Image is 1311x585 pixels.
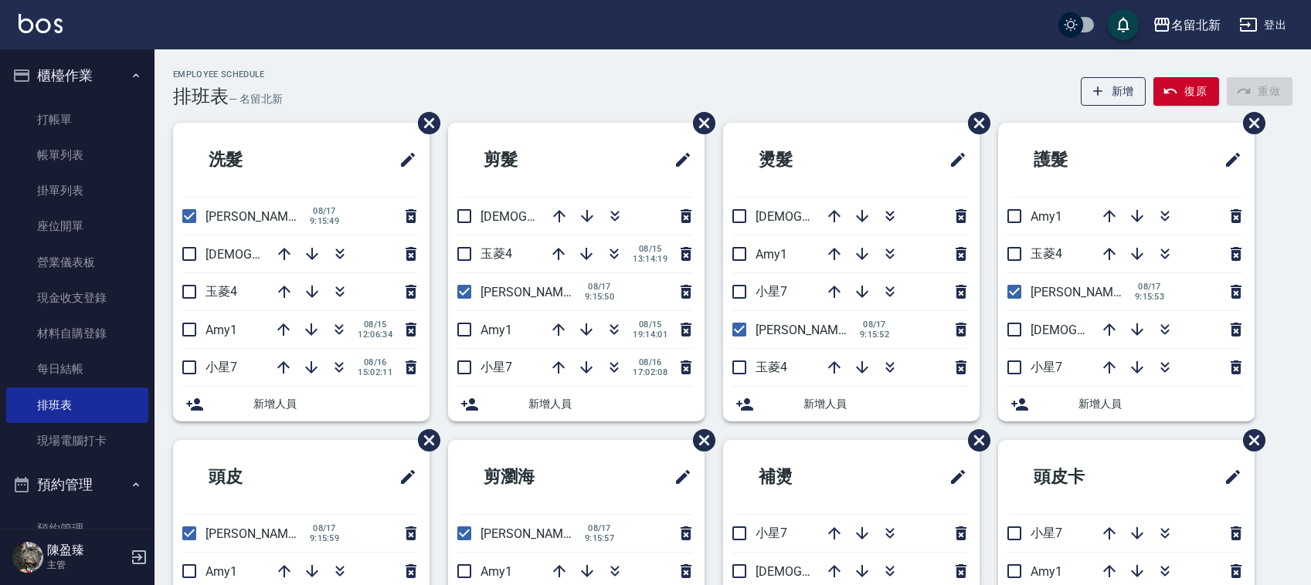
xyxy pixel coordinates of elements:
[1031,323,1165,337] span: [DEMOGRAPHIC_DATA]9
[1108,9,1139,40] button: save
[633,254,667,264] span: 13:14:19
[956,418,993,463] span: 刪除班表
[481,323,512,337] span: Amy1
[1031,209,1062,224] span: Amy1
[481,526,580,541] span: [PERSON_NAME]2
[6,102,148,137] a: 打帳單
[1031,526,1062,540] span: 小星7
[664,141,692,178] span: 修改班表的標題
[406,100,443,146] span: 刪除班表
[756,526,787,540] span: 小星7
[173,69,283,79] h2: Employee Schedule
[1153,77,1219,106] button: 復原
[448,387,705,421] div: 新增人員
[6,465,148,505] button: 預約管理
[47,543,126,558] h5: 陳盈臻
[756,247,787,262] span: Amy1
[803,396,967,412] span: 新增人員
[307,216,341,226] span: 9:15:49
[681,418,718,463] span: 刪除班表
[756,360,787,374] span: 玉菱4
[6,351,148,387] a: 每日結帳
[1010,132,1153,188] h2: 護髮
[1233,11,1292,39] button: 登出
[633,320,667,330] span: 08/15
[47,558,126,572] p: 主管
[205,564,237,579] span: Amy1
[1171,15,1221,35] div: 名留北新
[173,387,430,421] div: 新增人員
[582,533,616,543] span: 9:15:57
[12,542,43,573] img: Person
[1031,285,1130,299] span: [PERSON_NAME]2
[756,209,890,224] span: [DEMOGRAPHIC_DATA]9
[1133,292,1167,302] span: 9:15:53
[6,511,148,546] a: 預約管理
[858,320,892,330] span: 08/17
[389,458,417,495] span: 修改班表的標題
[1010,449,1161,505] h2: 頭皮卡
[6,208,148,244] a: 座位開單
[735,449,878,505] h2: 補燙
[681,100,718,146] span: 刪除班表
[481,209,615,224] span: [DEMOGRAPHIC_DATA]9
[1078,396,1242,412] span: 新增人員
[664,458,692,495] span: 修改班表的標題
[229,91,283,107] h6: — 名留北新
[6,137,148,173] a: 帳單列表
[633,330,667,340] span: 19:14:01
[723,387,980,421] div: 新增人員
[6,56,148,96] button: 櫃檯作業
[582,292,616,302] span: 9:15:50
[406,418,443,463] span: 刪除班表
[205,284,237,299] span: 玉菱4
[205,323,237,337] span: Amy1
[205,526,305,541] span: [PERSON_NAME]2
[185,449,328,505] h2: 頭皮
[582,282,616,292] span: 08/17
[6,316,148,351] a: 材料自購登錄
[939,458,967,495] span: 修改班表的標題
[358,357,392,367] span: 08/16
[6,387,148,423] a: 排班表
[1146,9,1227,41] button: 名留北新
[307,533,341,543] span: 9:15:59
[358,330,392,340] span: 12:06:34
[1133,282,1167,292] span: 08/17
[173,86,229,107] h3: 排班表
[756,284,787,299] span: 小星7
[1031,564,1062,579] span: Amy1
[307,523,341,533] span: 08/17
[735,132,878,188] h2: 燙髮
[6,245,148,280] a: 營業儀表板
[307,206,341,216] span: 08/17
[253,396,417,412] span: 新增人員
[756,564,890,579] span: [DEMOGRAPHIC_DATA]9
[633,367,667,377] span: 17:02:08
[481,246,512,261] span: 玉菱4
[1231,100,1268,146] span: 刪除班表
[358,367,392,377] span: 15:02:11
[633,357,667,367] span: 08/16
[756,323,855,337] span: [PERSON_NAME]2
[481,564,512,579] span: Amy1
[1231,418,1268,463] span: 刪除班表
[6,173,148,208] a: 掛單列表
[460,449,611,505] h2: 剪瀏海
[956,100,993,146] span: 刪除班表
[1214,458,1242,495] span: 修改班表的標題
[205,209,305,224] span: [PERSON_NAME]2
[389,141,417,178] span: 修改班表的標題
[1031,360,1062,374] span: 小星7
[633,244,667,254] span: 08/15
[205,360,237,374] span: 小星7
[358,320,392,330] span: 08/15
[185,132,328,188] h2: 洗髮
[481,285,580,299] span: [PERSON_NAME]2
[1081,77,1146,106] button: 新增
[19,14,63,33] img: Logo
[1031,246,1062,261] span: 玉菱4
[582,523,616,533] span: 08/17
[460,132,603,188] h2: 剪髮
[481,360,512,374] span: 小星7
